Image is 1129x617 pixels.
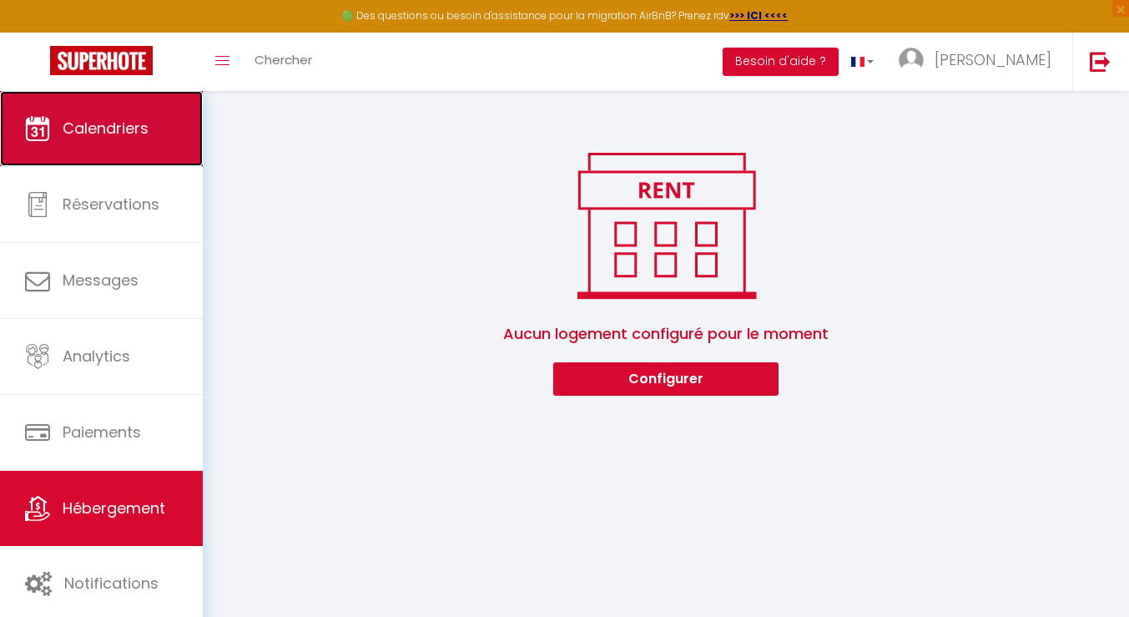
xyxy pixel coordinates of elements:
img: Super Booking [50,46,153,75]
a: >>> ICI <<<< [729,8,788,23]
span: [PERSON_NAME] [935,49,1051,70]
img: ... [899,48,924,73]
img: logout [1090,51,1111,72]
span: Réservations [63,194,159,215]
span: Messages [63,270,139,291]
span: Analytics [63,346,130,367]
span: Calendriers [63,118,149,139]
a: Chercher [242,33,325,91]
span: Notifications [64,573,159,594]
button: Configurer [553,362,779,396]
span: Chercher [255,51,312,68]
span: Aucun logement configuré pour le moment [223,306,1109,362]
span: Hébergement [63,498,165,518]
button: Besoin d'aide ? [723,48,839,76]
a: ... [PERSON_NAME] [886,33,1072,91]
span: Paiements [63,422,141,443]
img: rent.png [560,145,773,306]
